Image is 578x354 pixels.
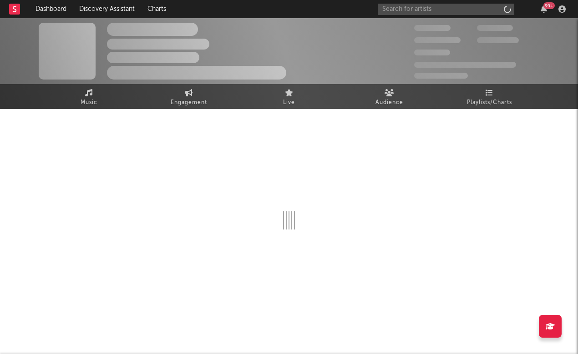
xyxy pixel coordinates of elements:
[378,4,514,15] input: Search for artists
[39,84,139,109] a: Music
[467,97,512,108] span: Playlists/Charts
[239,84,339,109] a: Live
[541,5,547,13] button: 99+
[171,97,207,108] span: Engagement
[414,62,516,68] span: 50,000,000 Monthly Listeners
[477,37,519,43] span: 1,000,000
[283,97,295,108] span: Live
[543,2,555,9] div: 99 +
[414,25,451,31] span: 300,000
[477,25,513,31] span: 100,000
[414,37,461,43] span: 50,000,000
[139,84,239,109] a: Engagement
[414,73,468,79] span: Jump Score: 85.0
[375,97,403,108] span: Audience
[339,84,439,109] a: Audience
[81,97,97,108] span: Music
[414,50,450,55] span: 100,000
[439,84,539,109] a: Playlists/Charts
